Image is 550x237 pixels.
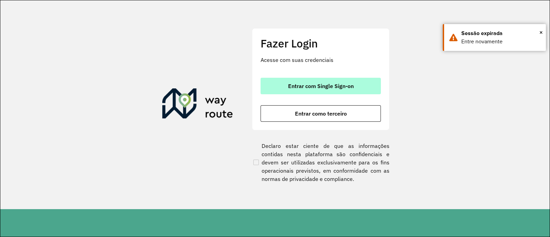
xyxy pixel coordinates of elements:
div: Entre novamente [461,37,541,46]
label: Declaro estar ciente de que as informações contidas nesta plataforma são confidenciais e devem se... [252,142,389,183]
h2: Fazer Login [261,37,381,50]
button: button [261,78,381,94]
p: Acesse com suas credenciais [261,56,381,64]
button: Close [539,27,543,37]
span: × [539,27,543,37]
div: Sessão expirada [461,29,541,37]
span: Entrar com Single Sign-on [288,83,354,89]
button: button [261,105,381,122]
img: Roteirizador AmbevTech [162,88,233,121]
span: Entrar como terceiro [295,111,347,116]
